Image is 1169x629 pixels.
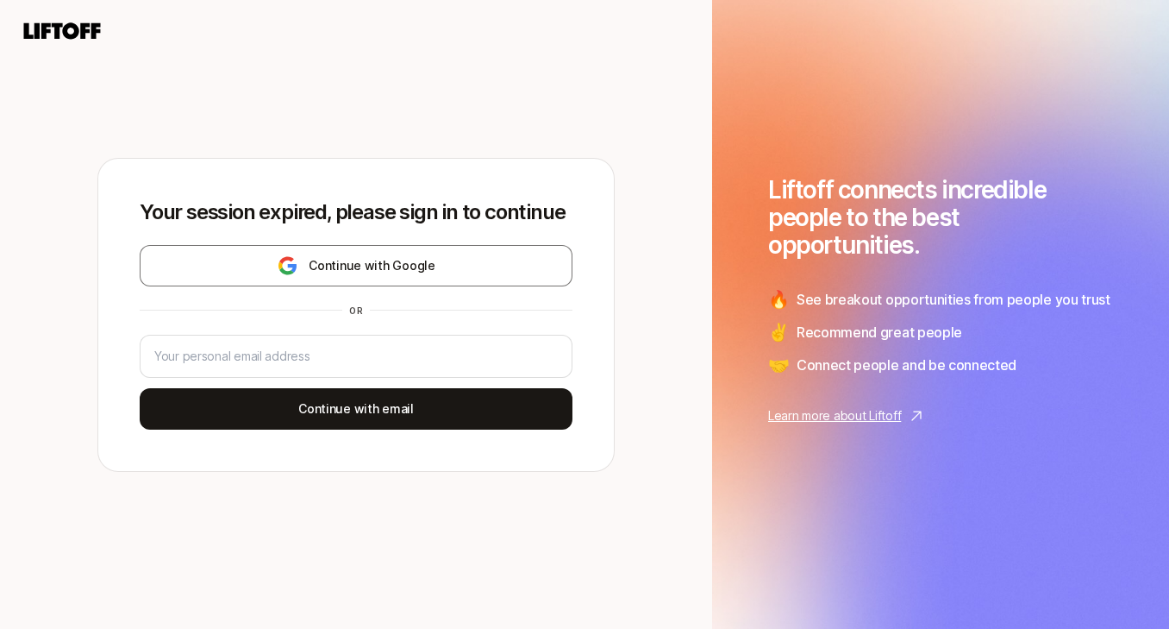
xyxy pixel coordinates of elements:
span: 🤝 [768,352,790,378]
h1: Liftoff connects incredible people to the best opportunities. [768,176,1113,259]
span: Recommend great people [797,321,962,343]
span: ✌️ [768,319,790,345]
a: Learn more about Liftoff [768,406,1113,426]
input: Your personal email address [154,346,558,367]
img: google-logo [277,255,298,276]
button: Continue with Google [140,245,572,286]
p: Your session expired, please sign in to continue [140,200,572,224]
button: Continue with email [140,388,572,430]
span: 🔥 [768,286,790,312]
div: or [342,304,370,318]
p: Learn more about Liftoff [768,406,901,426]
span: Connect people and be connected [797,354,1016,376]
span: See breakout opportunities from people you trust [797,288,1110,311]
